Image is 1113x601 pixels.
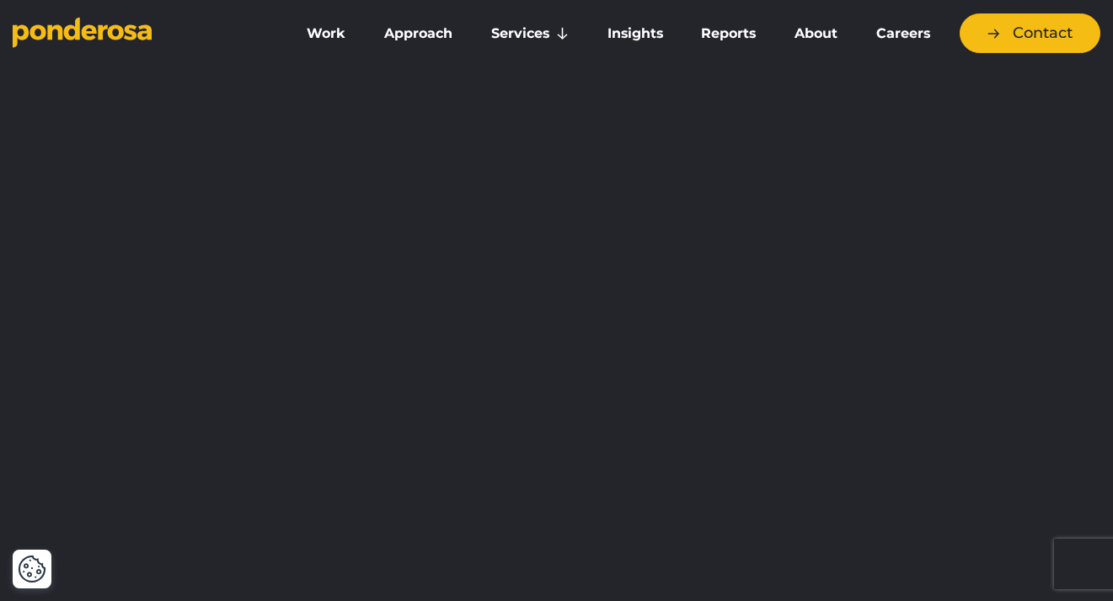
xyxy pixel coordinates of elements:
[18,555,46,583] img: Revisit consent button
[475,16,585,51] a: Services
[686,16,773,51] a: Reports
[368,16,468,51] a: Approach
[18,555,46,583] button: Cookie Settings
[591,16,679,51] a: Insights
[960,13,1100,53] a: Contact
[779,16,853,51] a: About
[13,17,265,51] a: Go to homepage
[291,16,361,51] a: Work
[860,16,946,51] a: Careers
